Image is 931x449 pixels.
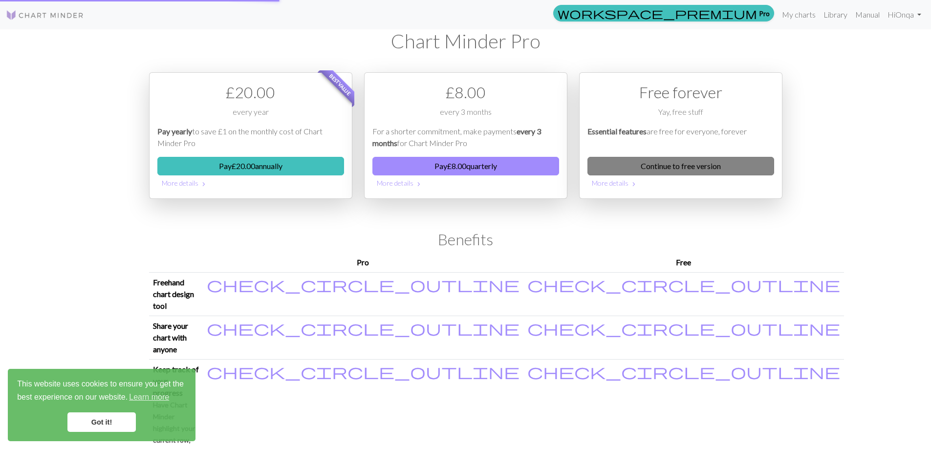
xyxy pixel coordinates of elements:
[149,29,782,53] h1: Chart Minder Pro
[157,157,344,175] button: Pay£20.00annually
[587,126,774,149] p: are free for everyone, forever
[149,230,782,249] h2: Benefits
[157,126,344,149] p: to save £1 on the monthly cost of Chart Minder Pro
[67,412,136,432] a: dismiss cookie message
[372,175,559,191] button: More details
[579,72,782,199] div: Free option
[319,64,361,106] span: Best value
[207,362,520,381] span: check_circle_outline
[153,277,199,312] p: Freehand chart design tool
[820,5,851,24] a: Library
[149,72,352,199] div: Payment option 1
[415,179,423,189] span: chevron_right
[157,81,344,104] div: £ 20.00
[523,253,844,273] th: Free
[527,362,840,381] span: check_circle_outline
[851,5,884,24] a: Manual
[207,275,520,294] span: check_circle_outline
[558,6,757,20] span: workspace_premium
[6,9,84,21] img: Logo
[157,175,344,191] button: More details
[153,320,199,355] p: Share your chart with anyone
[372,106,559,126] div: every 3 months
[587,81,774,104] div: Free forever
[128,390,171,405] a: learn more about cookies
[200,179,208,189] span: chevron_right
[372,127,541,148] em: every 3 months
[207,320,520,336] i: Included
[778,5,820,24] a: My charts
[207,363,520,379] i: Included
[372,126,559,149] p: For a shorter commitment, make payments for Chart Minder Pro
[157,127,192,136] em: Pay yearly
[527,319,840,337] span: check_circle_outline
[372,157,559,175] button: Pay£8.00quarterly
[527,277,840,292] i: Included
[207,319,520,337] span: check_circle_outline
[207,277,520,292] i: Included
[372,81,559,104] div: £ 8.00
[527,275,840,294] span: check_circle_outline
[153,363,199,399] p: Keep track of your progress
[157,106,344,126] div: every year
[553,5,774,21] a: Pro
[364,72,567,199] div: Payment option 2
[17,378,186,405] span: This website uses cookies to ensure you get the best experience on our website.
[884,5,925,24] a: HiOnqa
[527,320,840,336] i: Included
[8,369,195,441] div: cookieconsent
[630,179,638,189] span: chevron_right
[587,106,774,126] div: Yay, free stuff
[587,175,774,191] button: More details
[527,363,840,379] i: Included
[587,127,647,136] em: Essential features
[587,157,774,175] a: Continue to free version
[203,253,523,273] th: Pro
